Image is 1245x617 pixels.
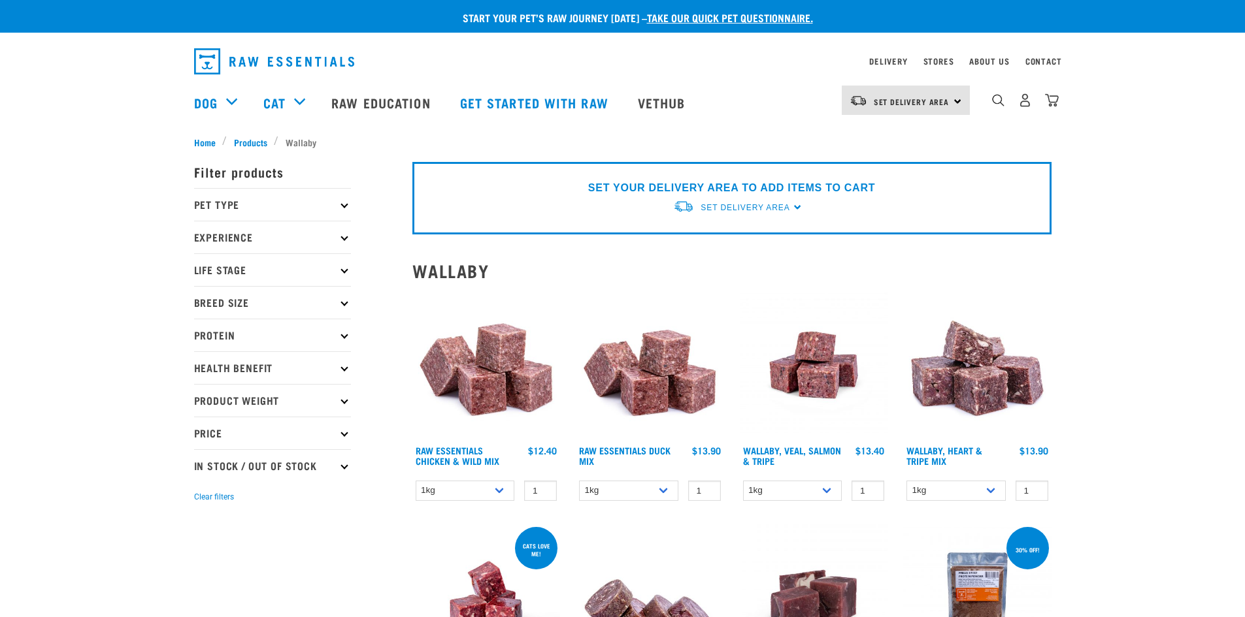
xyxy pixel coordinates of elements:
[194,449,351,482] p: In Stock / Out Of Stock
[855,445,884,456] div: $13.40
[969,59,1009,63] a: About Us
[416,448,499,463] a: Raw Essentials Chicken & Wild Mix
[576,291,724,439] img: ?1041 RE Lamb Mix 01
[688,481,721,501] input: 1
[740,291,888,439] img: Wallaby Veal Salmon Tripe 1642
[992,94,1004,106] img: home-icon-1@2x.png
[869,59,907,63] a: Delivery
[194,135,216,149] span: Home
[1010,540,1046,560] div: 30% off!
[852,481,884,501] input: 1
[903,291,1052,439] img: 1174 Wallaby Heart Tripe Mix 01
[647,14,813,20] a: take our quick pet questionnaire.
[874,99,950,104] span: Set Delivery Area
[850,95,867,106] img: van-moving.png
[579,448,671,463] a: Raw Essentials Duck Mix
[692,445,721,456] div: $13.90
[515,536,557,563] div: Cats love me!
[447,76,625,129] a: Get started with Raw
[194,491,234,503] button: Clear filters
[1018,93,1032,107] img: user.png
[194,155,351,188] p: Filter products
[673,200,694,214] img: van-moving.png
[318,76,446,129] a: Raw Education
[194,286,351,319] p: Breed Size
[194,135,1052,149] nav: breadcrumbs
[906,448,982,463] a: Wallaby, Heart & Tripe Mix
[194,319,351,351] p: Protein
[743,448,841,463] a: Wallaby, Veal, Salmon & Tripe
[923,59,954,63] a: Stores
[528,445,557,456] div: $12.40
[1045,93,1059,107] img: home-icon@2x.png
[412,261,1052,281] h2: Wallaby
[194,48,354,74] img: Raw Essentials Logo
[194,351,351,384] p: Health Benefit
[1016,481,1048,501] input: 1
[701,203,789,212] span: Set Delivery Area
[194,93,218,112] a: Dog
[194,253,351,286] p: Life Stage
[194,384,351,417] p: Product Weight
[263,93,286,112] a: Cat
[227,135,274,149] a: Products
[1025,59,1062,63] a: Contact
[194,221,351,253] p: Experience
[588,180,875,196] p: SET YOUR DELIVERY AREA TO ADD ITEMS TO CART
[412,291,561,439] img: Pile Of Cubed Chicken Wild Meat Mix
[625,76,702,129] a: Vethub
[234,135,267,149] span: Products
[194,417,351,449] p: Price
[1020,445,1048,456] div: $13.90
[194,135,223,149] a: Home
[184,43,1062,80] nav: dropdown navigation
[194,188,351,221] p: Pet Type
[524,481,557,501] input: 1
